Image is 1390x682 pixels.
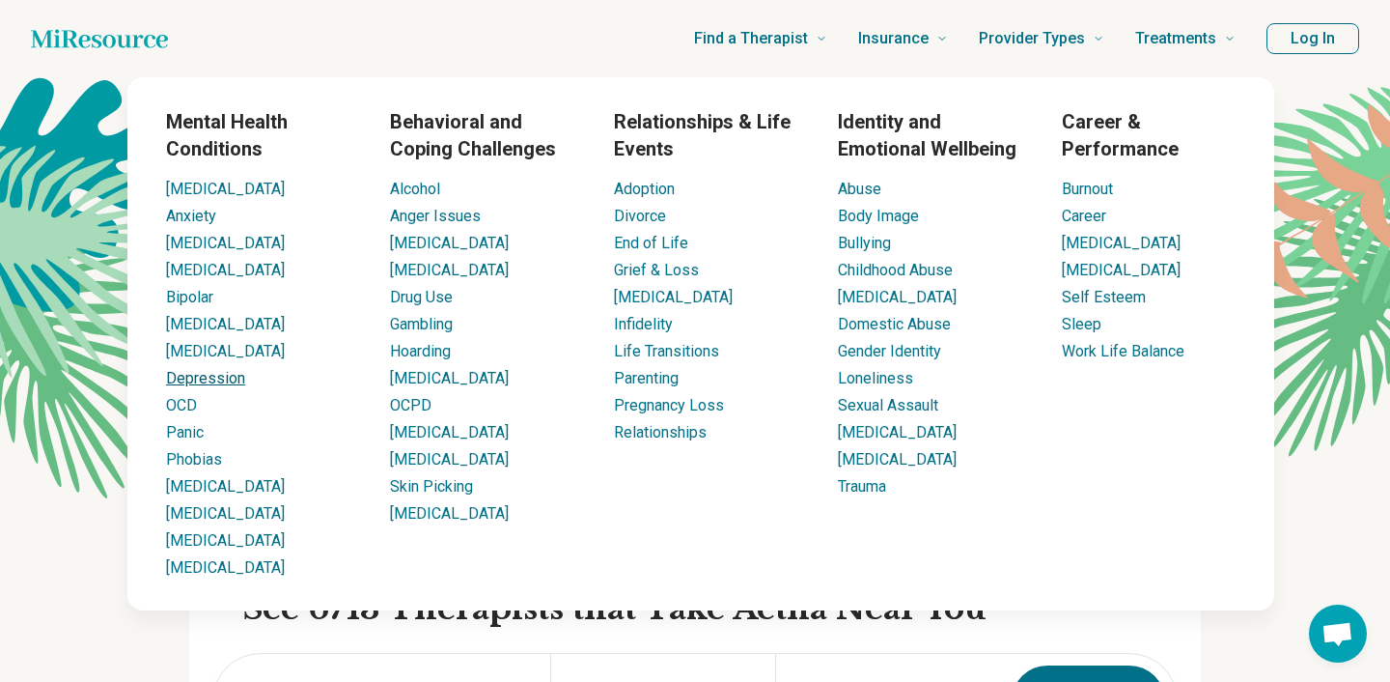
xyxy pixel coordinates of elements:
a: [MEDICAL_DATA] [166,234,285,252]
a: [MEDICAL_DATA] [390,450,509,469]
a: Self Esteem [1062,288,1146,306]
a: [MEDICAL_DATA] [390,423,509,441]
a: [MEDICAL_DATA] [166,180,285,198]
a: [MEDICAL_DATA] [390,504,509,523]
a: [MEDICAL_DATA] [166,504,285,523]
a: [MEDICAL_DATA] [166,342,285,360]
a: OCD [166,396,197,414]
a: Relationships [614,423,707,441]
a: [MEDICAL_DATA] [166,261,285,279]
a: Trauma [838,477,886,496]
div: Find a Therapist [12,77,1390,611]
a: Hoarding [390,342,451,360]
h3: Behavioral and Coping Challenges [390,108,583,162]
a: Body Image [838,207,919,225]
a: [MEDICAL_DATA] [390,261,509,279]
h3: Career & Performance [1062,108,1236,162]
button: Log In [1266,23,1359,54]
a: Depression [166,369,245,387]
a: Panic [166,423,204,441]
a: Parenting [614,369,679,387]
a: [MEDICAL_DATA] [166,531,285,550]
a: Sexual Assault [838,396,938,414]
a: Divorce [614,207,666,225]
span: Insurance [858,25,929,52]
a: [MEDICAL_DATA] [1062,234,1181,252]
a: End of Life [614,234,688,252]
a: [MEDICAL_DATA] [614,288,733,306]
a: Adoption [614,180,675,198]
a: Domestic Abuse [838,315,951,333]
a: Bullying [838,234,891,252]
span: Provider Types [979,25,1085,52]
a: [MEDICAL_DATA] [390,369,509,387]
a: [MEDICAL_DATA] [1062,261,1181,279]
a: Work Life Balance [1062,342,1184,360]
h3: Mental Health Conditions [166,108,359,162]
a: Gender Identity [838,342,941,360]
a: Pregnancy Loss [614,396,724,414]
a: [MEDICAL_DATA] [166,477,285,496]
a: Grief & Loss [614,261,699,279]
a: Drug Use [390,288,453,306]
a: Phobias [166,450,222,469]
a: Career [1062,207,1106,225]
a: OCPD [390,396,431,414]
a: Anxiety [166,207,216,225]
a: Home page [31,19,168,58]
h3: Relationships & Life Events [614,108,807,162]
a: Abuse [838,180,881,198]
a: [MEDICAL_DATA] [838,423,957,441]
a: Bipolar [166,288,213,306]
a: [MEDICAL_DATA] [166,315,285,333]
a: Life Transitions [614,342,719,360]
a: Infidelity [614,315,673,333]
a: Loneliness [838,369,913,387]
h3: Identity and Emotional Wellbeing [838,108,1031,162]
a: Gambling [390,315,453,333]
a: Sleep [1062,315,1101,333]
a: [MEDICAL_DATA] [166,558,285,577]
span: Find a Therapist [694,25,808,52]
div: Open chat [1309,605,1367,663]
a: Childhood Abuse [838,261,953,279]
a: Alcohol [390,180,440,198]
span: Treatments [1135,25,1216,52]
a: [MEDICAL_DATA] [390,234,509,252]
a: [MEDICAL_DATA] [838,288,957,306]
a: Skin Picking [390,477,473,496]
a: Burnout [1062,180,1113,198]
a: [MEDICAL_DATA] [838,450,957,469]
a: Anger Issues [390,207,481,225]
